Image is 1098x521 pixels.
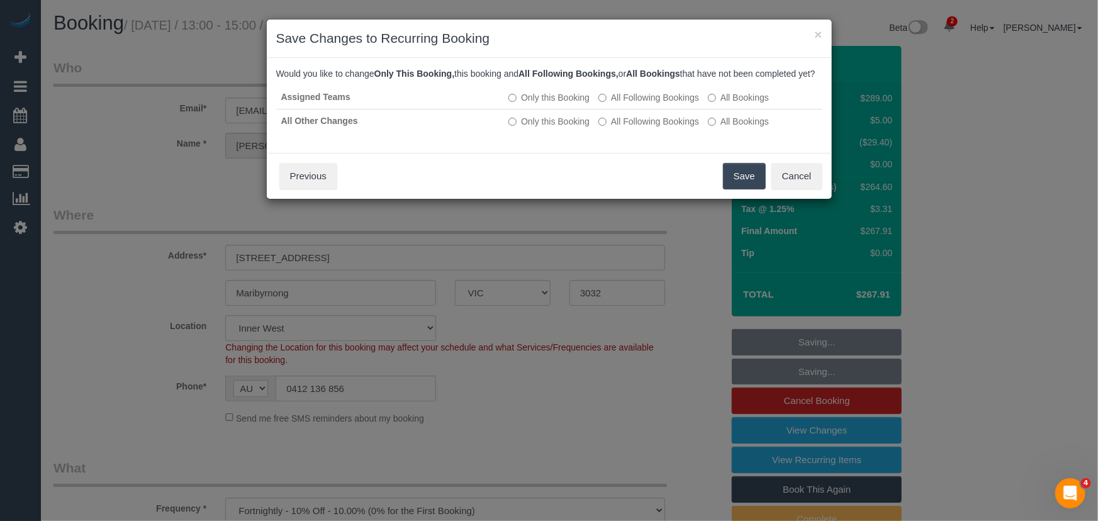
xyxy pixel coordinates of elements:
[723,163,766,189] button: Save
[508,118,517,126] input: Only this Booking
[374,69,455,79] b: Only This Booking,
[598,115,699,128] label: This and all the bookings after it will be changed.
[508,94,517,102] input: Only this Booking
[708,91,769,104] label: All bookings that have not been completed yet will be changed.
[598,118,607,126] input: All Following Bookings
[281,92,350,102] strong: Assigned Teams
[771,163,822,189] button: Cancel
[1055,478,1085,508] iframe: Intercom live chat
[708,115,769,128] label: All bookings that have not been completed yet will be changed.
[814,28,822,41] button: ×
[276,29,822,48] h3: Save Changes to Recurring Booking
[508,115,590,128] label: All other bookings in the series will remain the same.
[598,94,607,102] input: All Following Bookings
[626,69,680,79] b: All Bookings
[281,116,358,126] strong: All Other Changes
[708,118,716,126] input: All Bookings
[508,91,590,104] label: All other bookings in the series will remain the same.
[708,94,716,102] input: All Bookings
[276,67,822,80] p: Would you like to change this booking and or that have not been completed yet?
[279,163,337,189] button: Previous
[518,69,619,79] b: All Following Bookings,
[598,91,699,104] label: This and all the bookings after it will be changed.
[1081,478,1091,488] span: 4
